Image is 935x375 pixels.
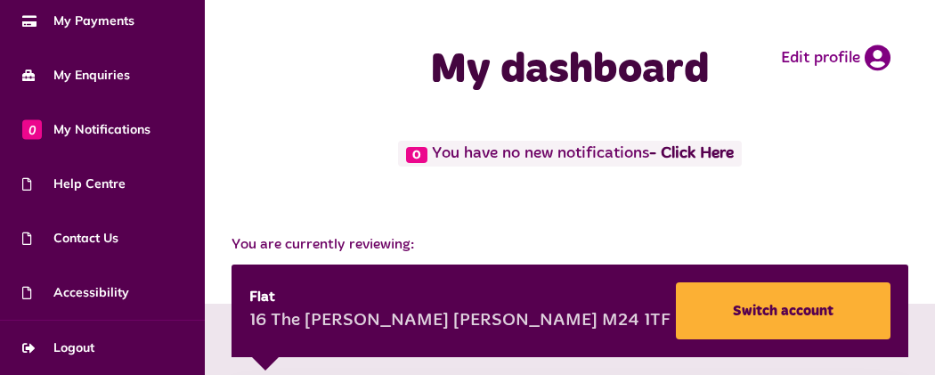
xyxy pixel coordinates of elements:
span: You are currently reviewing: [232,234,908,256]
a: - Click Here [649,146,734,162]
span: Logout [22,338,94,357]
span: Contact Us [22,229,118,248]
div: Flat [249,287,671,308]
a: Edit profile [781,45,890,71]
h1: My dashboard [289,45,850,96]
span: My Payments [22,12,134,30]
a: Switch account [676,282,890,339]
span: Accessibility [22,283,129,302]
span: My Notifications [22,120,150,139]
span: 0 [22,119,42,139]
span: Help Centre [22,175,126,193]
span: 0 [406,147,427,163]
span: You have no new notifications [398,141,741,167]
div: 16 The [PERSON_NAME] [PERSON_NAME] M24 1TF [249,308,671,335]
span: My Enquiries [22,66,130,85]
